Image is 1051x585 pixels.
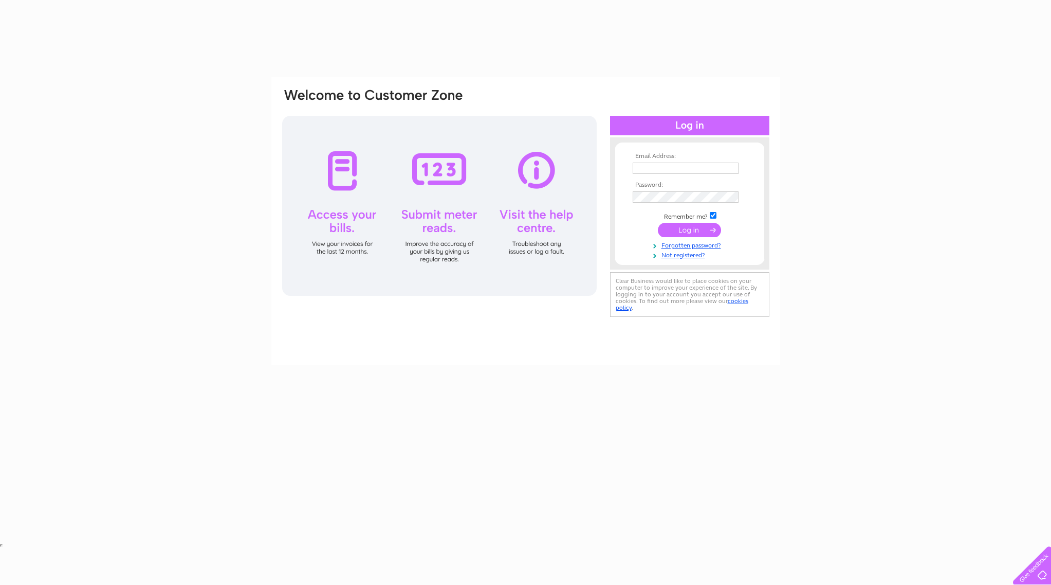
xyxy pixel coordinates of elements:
[633,240,749,250] a: Forgotten password?
[610,272,769,317] div: Clear Business would like to place cookies on your computer to improve your experience of the sit...
[630,210,749,221] td: Remember me?
[633,250,749,259] a: Not registered?
[630,153,749,160] th: Email Address:
[630,182,749,189] th: Password:
[658,223,721,237] input: Submit
[616,297,748,311] a: cookies policy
